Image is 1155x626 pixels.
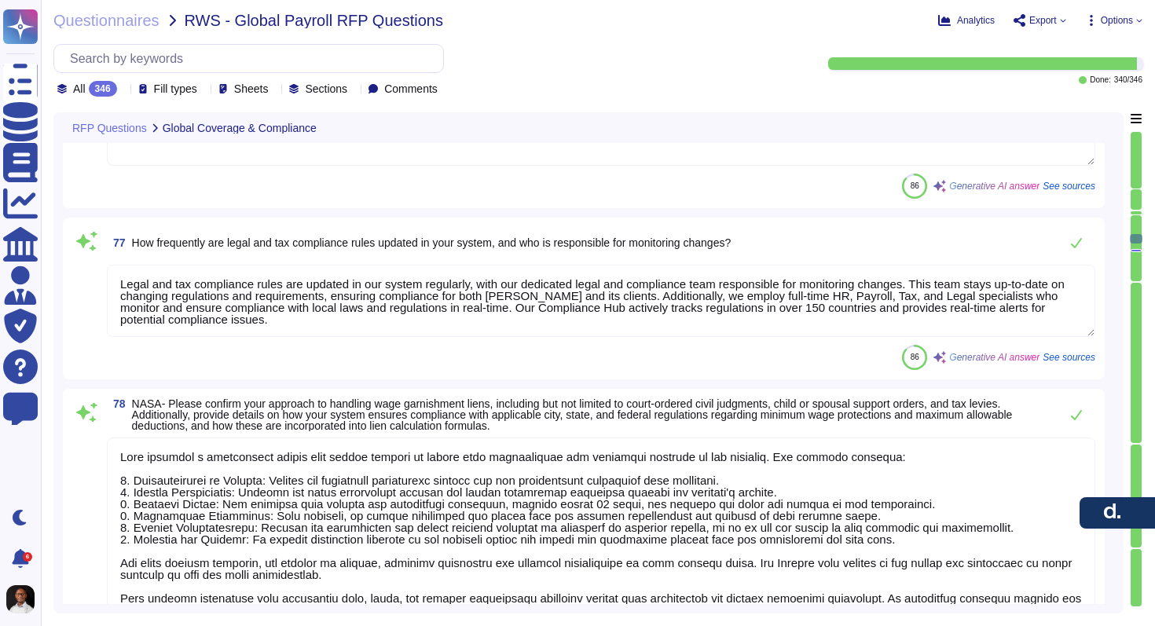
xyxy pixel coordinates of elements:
[949,181,1039,191] span: Generative AI answer
[53,13,159,28] span: Questionnaires
[911,181,919,190] span: 86
[163,123,317,134] span: Global Coverage & Compliance
[3,582,46,617] button: user
[154,83,197,94] span: Fill types
[957,16,995,25] span: Analytics
[1029,16,1057,25] span: Export
[1043,353,1095,362] span: See sources
[107,398,126,409] span: 78
[107,265,1095,337] textarea: Legal and tax compliance rules are updated in our system regularly, with our dedicated legal and ...
[1043,181,1095,191] span: See sources
[1090,76,1111,84] span: Done:
[234,83,269,94] span: Sheets
[132,397,1013,432] span: NASA- Please confirm your approach to handling wage garnishment liens, including but not limited ...
[305,83,347,94] span: Sections
[62,45,443,72] input: Search by keywords
[72,123,147,134] span: RFP Questions
[185,13,443,28] span: RWS - Global Payroll RFP Questions
[89,81,117,97] div: 346
[938,14,995,27] button: Analytics
[1114,76,1142,84] span: 340 / 346
[384,83,438,94] span: Comments
[73,83,86,94] span: All
[911,353,919,361] span: 86
[132,236,731,249] span: How frequently are legal and tax compliance rules updated in your system, and who is responsible ...
[6,585,35,613] img: user
[23,552,32,562] div: 6
[949,353,1039,362] span: Generative AI answer
[107,237,126,248] span: 77
[1101,16,1133,25] span: Options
